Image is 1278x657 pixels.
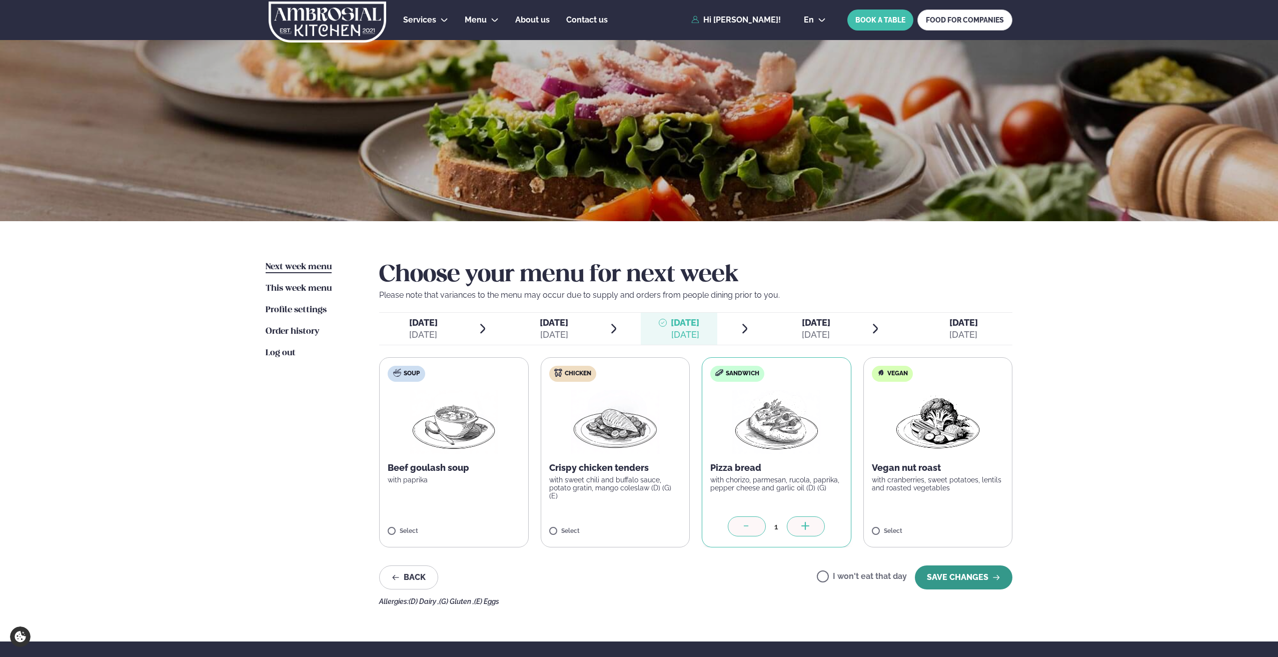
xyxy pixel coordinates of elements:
[549,462,682,474] p: Crispy chicken tenders
[802,329,830,341] div: [DATE]
[726,370,759,378] span: Sandwich
[554,369,562,377] img: chicken.svg
[409,329,438,341] div: [DATE]
[379,289,1012,301] p: Please note that variances to the menu may occur due to supply and orders from people dining prio...
[379,261,1012,289] h2: Choose your menu for next week
[566,15,608,25] span: Contact us
[804,16,814,24] span: en
[710,462,843,474] p: Pizza bread
[388,462,520,474] p: Beef goulash soup
[766,521,787,532] div: 1
[403,15,436,25] span: Services
[266,347,296,359] a: Log out
[393,369,401,377] img: soup.svg
[671,329,699,341] div: [DATE]
[266,327,319,336] span: Order history
[515,15,550,25] span: About us
[915,565,1012,589] button: SAVE CHANGES
[10,626,31,647] a: Cookie settings
[266,304,327,316] a: Profile settings
[887,370,908,378] span: Vegan
[691,16,781,25] a: Hi [PERSON_NAME]!
[404,370,420,378] span: Soup
[566,14,608,26] a: Contact us
[796,16,834,24] button: en
[540,329,568,341] div: [DATE]
[571,390,659,454] img: Chicken-breast.png
[266,349,296,357] span: Log out
[410,390,498,454] img: Soup.png
[894,390,982,454] img: Vegan.png
[266,306,327,314] span: Profile settings
[515,14,550,26] a: About us
[439,597,474,605] span: (G) Gluten ,
[403,14,436,26] a: Services
[266,284,332,293] span: This week menu
[266,326,319,338] a: Order history
[877,369,885,377] img: Vegan.svg
[379,565,438,589] button: Back
[715,369,723,376] img: sandwich-new-16px.svg
[266,261,332,273] a: Next week menu
[949,329,978,341] div: [DATE]
[671,317,699,328] span: [DATE]
[549,476,682,500] p: with sweet chili and buffalo sauce, potato gratin, mango coleslaw (D) (G) (E)
[268,2,387,43] img: logo
[379,597,1012,605] div: Allergies:
[872,462,1004,474] p: Vegan nut roast
[710,476,843,492] p: with chorizo, parmesan, rucola, paprika, pepper cheese and garlic oil (D) (G)
[872,476,1004,492] p: with cranberries, sweet potatoes, lentils and roasted vegetables
[266,283,332,295] a: This week menu
[409,597,439,605] span: (D) Dairy ,
[917,10,1012,31] a: FOOD FOR COMPANIES
[266,263,332,271] span: Next week menu
[388,476,520,484] p: with paprika
[802,317,830,328] span: [DATE]
[409,317,438,328] span: [DATE]
[465,15,487,25] span: Menu
[565,370,591,378] span: Chicken
[732,390,820,454] img: Pizza-Bread.png
[540,317,568,328] span: [DATE]
[465,14,487,26] a: Menu
[949,317,978,328] span: [DATE]
[847,10,913,31] button: BOOK A TABLE
[474,597,499,605] span: (E) Eggs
